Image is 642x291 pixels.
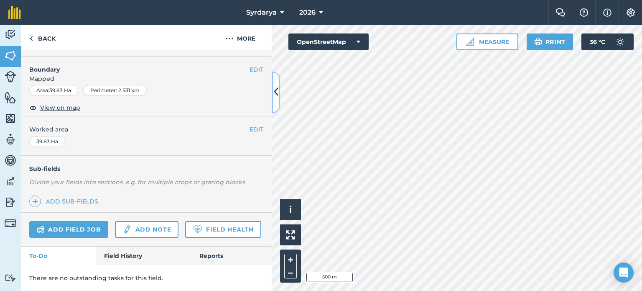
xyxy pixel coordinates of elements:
[246,8,277,18] span: Syrdarya
[284,266,297,278] button: –
[581,33,634,50] button: 36 °C
[289,204,292,215] span: i
[37,224,45,234] img: svg+xml;base64,PD94bWwgdmVyc2lvbj0iMS4wIiBlbmNvZGluZz0idXRmLTgiPz4KPCEtLSBHZW5lcmF0b3I6IEFkb2JlIE...
[5,175,16,188] img: svg+xml;base64,PD94bWwgdmVyc2lvbj0iMS4wIiBlbmNvZGluZz0idXRmLTgiPz4KPCEtLSBHZW5lcmF0b3I6IEFkb2JlIE...
[29,103,80,113] button: View on map
[250,125,263,134] button: EDIT
[21,247,96,265] a: To-Do
[8,6,21,19] img: fieldmargin Logo
[29,136,65,147] div: 39.83 Ha
[5,154,16,167] img: svg+xml;base64,PD94bWwgdmVyc2lvbj0iMS4wIiBlbmNvZGluZz0idXRmLTgiPz4KPCEtLSBHZW5lcmF0b3I6IEFkb2JlIE...
[527,33,573,50] button: Print
[29,221,108,238] a: Add field job
[579,8,589,17] img: A question mark icon
[32,196,38,206] img: svg+xml;base64,PHN2ZyB4bWxucz0iaHR0cDovL3d3dy53My5vcmcvMjAwMC9zdmciIHdpZHRoPSIxNCIgaGVpZ2h0PSIyNC...
[185,221,261,238] a: Field Health
[626,8,636,17] img: A cog icon
[83,85,147,96] div: Perimeter : 2.531 km
[29,85,78,96] div: Area : 39.83 Ha
[21,164,272,173] h4: Sub-fields
[284,254,297,266] button: +
[115,221,178,238] a: Add note
[5,217,16,229] img: svg+xml;base64,PD94bWwgdmVyc2lvbj0iMS4wIiBlbmNvZGluZz0idXRmLTgiPz4KPCEtLSBHZW5lcmF0b3I6IEFkb2JlIE...
[5,133,16,146] img: svg+xml;base64,PD94bWwgdmVyc2lvbj0iMS4wIiBlbmNvZGluZz0idXRmLTgiPz4KPCEtLSBHZW5lcmF0b3I6IEFkb2JlIE...
[29,125,263,134] span: Worked area
[209,25,272,50] button: More
[29,103,37,113] img: svg+xml;base64,PHN2ZyB4bWxucz0iaHR0cDovL3d3dy53My5vcmcvMjAwMC9zdmciIHdpZHRoPSIxOCIgaGVpZ2h0PSIyNC...
[614,263,634,283] div: Open Intercom Messenger
[456,33,518,50] button: Measure
[122,224,132,234] img: svg+xml;base64,PD94bWwgdmVyc2lvbj0iMS4wIiBlbmNvZGluZz0idXRmLTgiPz4KPCEtLSBHZW5lcmF0b3I6IEFkb2JlIE...
[534,37,542,47] img: svg+xml;base64,PHN2ZyB4bWxucz0iaHR0cDovL3d3dy53My5vcmcvMjAwMC9zdmciIHdpZHRoPSIxOSIgaGVpZ2h0PSIyNC...
[466,38,474,46] img: Ruler icon
[225,33,234,44] img: svg+xml;base64,PHN2ZyB4bWxucz0iaHR0cDovL3d3dy53My5vcmcvMjAwMC9zdmciIHdpZHRoPSIyMCIgaGVpZ2h0PSIyNC...
[288,33,369,50] button: OpenStreetMap
[96,247,191,265] a: Field History
[5,28,16,41] img: svg+xml;base64,PD94bWwgdmVyc2lvbj0iMS4wIiBlbmNvZGluZz0idXRmLTgiPz4KPCEtLSBHZW5lcmF0b3I6IEFkb2JlIE...
[5,112,16,125] img: svg+xml;base64,PHN2ZyB4bWxucz0iaHR0cDovL3d3dy53My5vcmcvMjAwMC9zdmciIHdpZHRoPSI1NiIgaGVpZ2h0PSI2MC...
[29,273,263,283] p: There are no outstanding tasks for this field.
[590,33,605,50] span: 36 ° C
[603,8,611,18] img: svg+xml;base64,PHN2ZyB4bWxucz0iaHR0cDovL3d3dy53My5vcmcvMjAwMC9zdmciIHdpZHRoPSIxNyIgaGVpZ2h0PSIxNy...
[21,57,250,74] h4: Boundary
[29,178,245,186] em: Divide your fields into sections, e.g. for multiple crops or grazing blocks
[250,65,263,74] button: EDIT
[5,91,16,104] img: svg+xml;base64,PHN2ZyB4bWxucz0iaHR0cDovL3d3dy53My5vcmcvMjAwMC9zdmciIHdpZHRoPSI1NiIgaGVpZ2h0PSI2MC...
[280,199,301,220] button: i
[29,33,33,44] img: svg+xml;base64,PHN2ZyB4bWxucz0iaHR0cDovL3d3dy53My5vcmcvMjAwMC9zdmciIHdpZHRoPSI5IiBoZWlnaHQ9IjI0Ii...
[612,33,629,50] img: svg+xml;base64,PD94bWwgdmVyc2lvbj0iMS4wIiBlbmNvZGluZz0idXRmLTgiPz4KPCEtLSBHZW5lcmF0b3I6IEFkb2JlIE...
[29,196,102,207] a: Add sub-fields
[21,74,272,83] span: Mapped
[40,103,80,112] span: View on map
[286,230,295,239] img: Four arrows, one pointing top left, one top right, one bottom right and the last bottom left
[5,71,16,82] img: svg+xml;base64,PD94bWwgdmVyc2lvbj0iMS4wIiBlbmNvZGluZz0idXRmLTgiPz4KPCEtLSBHZW5lcmF0b3I6IEFkb2JlIE...
[5,274,16,282] img: svg+xml;base64,PD94bWwgdmVyc2lvbj0iMS4wIiBlbmNvZGluZz0idXRmLTgiPz4KPCEtLSBHZW5lcmF0b3I6IEFkb2JlIE...
[191,247,272,265] a: Reports
[555,8,566,17] img: Two speech bubbles overlapping with the left bubble in the forefront
[5,196,16,209] img: svg+xml;base64,PD94bWwgdmVyc2lvbj0iMS4wIiBlbmNvZGluZz0idXRmLTgiPz4KPCEtLSBHZW5lcmF0b3I6IEFkb2JlIE...
[21,25,64,50] a: Back
[299,8,316,18] span: 2026
[5,49,16,62] img: svg+xml;base64,PHN2ZyB4bWxucz0iaHR0cDovL3d3dy53My5vcmcvMjAwMC9zdmciIHdpZHRoPSI1NiIgaGVpZ2h0PSI2MC...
